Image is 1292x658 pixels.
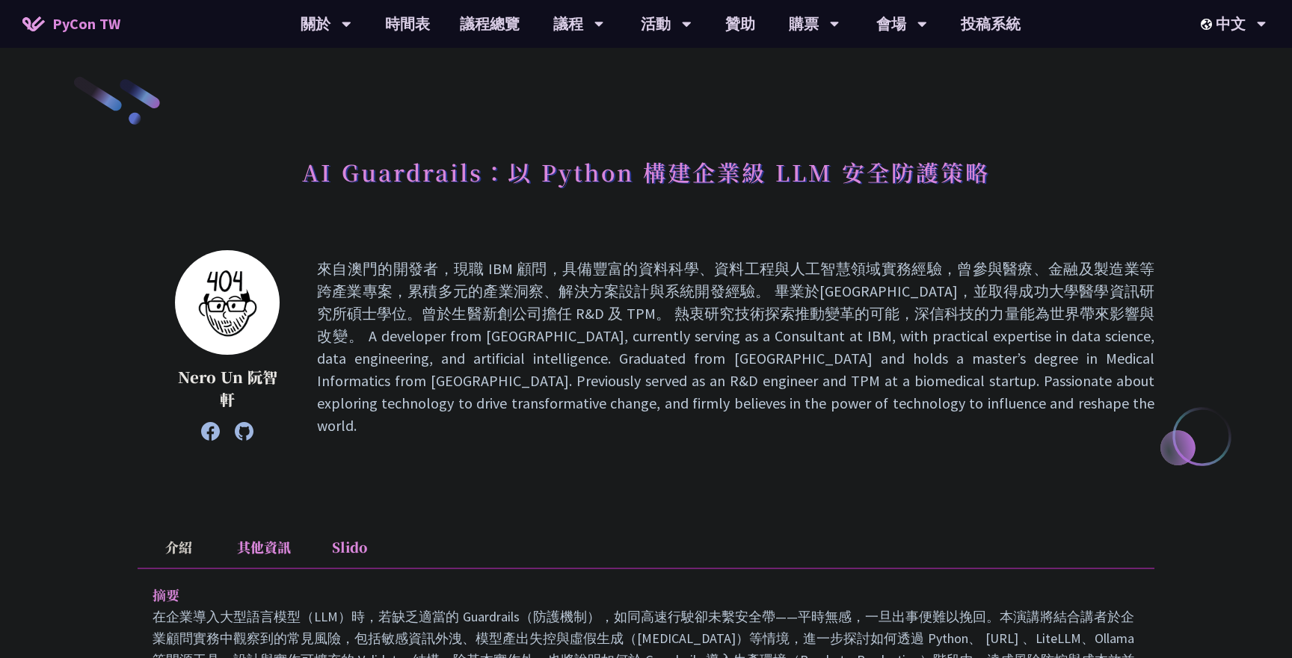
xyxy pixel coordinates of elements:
li: 其他資訊 [220,527,308,568]
span: PyCon TW [52,13,120,35]
p: Nero Un 阮智軒 [175,366,280,411]
img: Locale Icon [1201,19,1216,30]
img: Home icon of PyCon TW 2025 [22,16,45,31]
p: 摘要 [153,584,1110,606]
li: 介紹 [138,527,220,568]
img: Nero Un 阮智軒 [175,250,280,355]
h1: AI Guardrails：以 Python 構建企業級 LLM 安全防護策略 [302,149,990,194]
a: PyCon TW [7,5,135,43]
p: 來自澳門的開發者，現職 IBM 顧問，具備豐富的資料科學、資料工程與人工智慧領域實務經驗，曾參與醫療、金融及製造業等跨產業專案，累積多元的產業洞察、解決方案設計與系統開發經驗。 畢業於[GEOG... [317,258,1154,437]
li: Slido [308,527,390,568]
